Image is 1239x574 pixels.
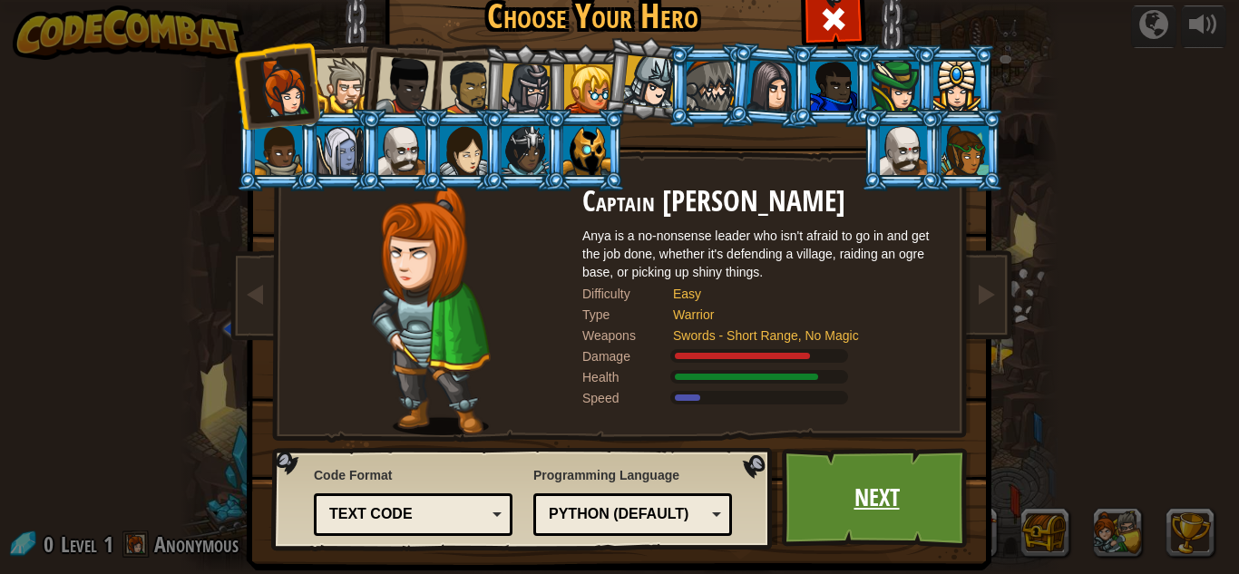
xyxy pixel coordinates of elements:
h2: Captain [PERSON_NAME] [582,186,945,218]
li: Ritic the Cold [544,109,626,191]
li: Usara Master Wizard [483,109,564,191]
div: Health [582,368,673,386]
span: Programming Language [533,466,732,484]
li: Nalfar Cryptor [298,109,379,191]
div: Speed [582,389,673,407]
div: Moves at 6 meters per second. [582,389,945,407]
li: Alejandro the Duelist [420,44,503,128]
li: Lady Ida Justheart [356,38,444,127]
li: Hattori Hanzō [601,34,691,124]
li: Naria of the Leaf [853,44,934,127]
div: Easy [673,285,927,303]
li: Illia Shieldsmith [421,109,502,191]
div: Difficulty [582,285,673,303]
li: Okar Stompfoot [359,109,441,191]
li: Pender Spellbane [914,44,996,127]
li: Amara Arrowhead [481,43,567,130]
div: Anya is a no-nonsense leader who isn't afraid to go in and get the job done, whether it's defendi... [582,227,945,281]
div: Text code [329,504,486,525]
div: Type [582,306,673,324]
span: Code Format [314,466,512,484]
li: Arryn Stonewall [236,109,317,191]
img: language-selector-background.png [271,448,777,551]
a: Next [782,448,971,548]
li: Omarn Brewstone [727,42,814,130]
div: Warrior [673,306,927,324]
img: captain-pose.png [371,186,490,435]
li: Captain Anya Weston [232,41,321,130]
div: Swords - Short Range, No Magic [673,326,927,345]
div: Weapons [582,326,673,345]
div: Deals 120% of listed Warrior weapon damage. [582,347,945,365]
div: Python (Default) [549,504,706,525]
li: Zana Woodheart [922,109,1004,191]
li: Okar Stompfoot [861,109,942,191]
li: Miss Hushbaum [544,44,626,127]
div: Gains 140% of listed Warrior armor health. [582,368,945,386]
li: Sir Tharin Thunderfist [298,42,379,124]
li: Gordon the Stalwart [791,44,873,127]
li: Senick Steelclaw [668,44,749,127]
div: Damage [582,347,673,365]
